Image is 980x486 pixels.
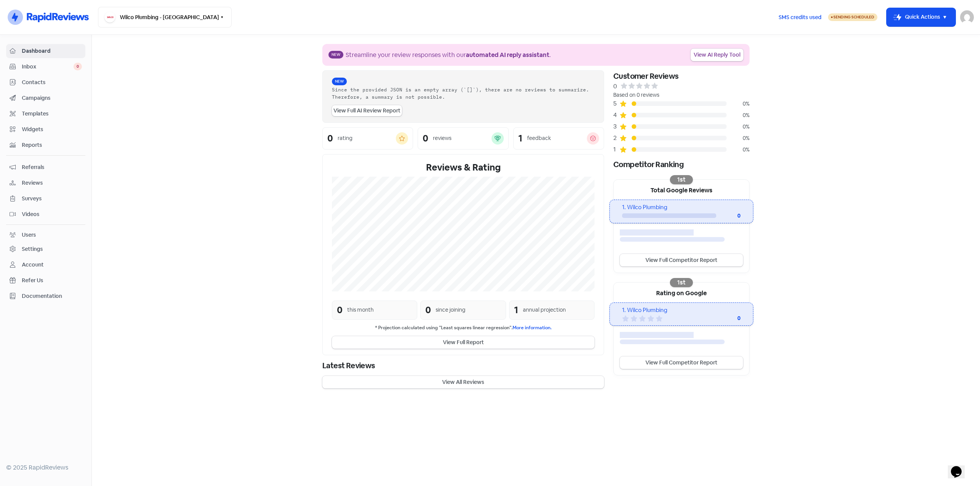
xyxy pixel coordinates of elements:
[518,134,523,143] div: 1
[22,163,82,171] span: Referrals
[6,75,85,89] a: Contacts
[332,105,402,116] a: View Full AI Review Report
[347,306,374,314] div: this month
[6,242,85,256] a: Settings
[346,50,551,60] div: Streamline your review responses with our .
[6,91,85,105] a: Campaigns
[6,258,85,272] a: Account
[22,245,43,253] div: Settings
[613,82,617,91] div: 0
[22,141,82,149] span: Reports
[6,44,85,58] a: Dashboard
[6,107,85,121] a: Templates
[716,212,741,220] div: 0
[772,13,828,21] a: SMS credits used
[727,134,750,142] div: 0%
[22,78,82,86] span: Contacts
[6,176,85,190] a: Reviews
[622,203,740,212] div: 1. Wilco Plumbing
[523,306,566,314] div: annual projection
[6,60,85,74] a: Inbox 0
[418,127,508,150] a: 0reviews
[670,278,693,287] div: 1st
[727,111,750,119] div: 0%
[620,356,743,369] a: View Full Competitor Report
[332,86,595,101] div: Since the provided JSON is an empty array (`[]`), there are no reviews to summarize. Therefore, a...
[779,13,822,21] span: SMS credits used
[691,49,743,61] a: View AI Reply Tool
[322,360,604,371] div: Latest Reviews
[614,283,749,302] div: Rating on Google
[727,123,750,131] div: 0%
[613,133,619,143] div: 2
[6,192,85,206] a: Surveys
[22,292,82,300] span: Documentation
[22,94,82,102] span: Campaigns
[332,78,347,85] span: New
[425,303,431,317] div: 0
[614,180,749,200] div: Total Google Reviews
[960,10,974,24] img: User
[6,160,85,174] a: Referrals
[332,336,595,349] button: View Full Report
[322,376,604,388] button: View All Reviews
[613,70,750,82] div: Customer Reviews
[22,261,44,269] div: Account
[22,125,82,133] span: Widgets
[620,254,743,267] a: View Full Competitor Report
[22,210,82,218] span: Videos
[327,134,333,143] div: 0
[613,111,619,120] div: 4
[22,276,82,284] span: Refer Us
[22,110,82,118] span: Templates
[337,303,343,317] div: 0
[22,179,82,187] span: Reviews
[433,134,451,142] div: reviews
[828,13,877,22] a: Sending Scheduled
[328,51,343,59] span: New
[527,134,551,142] div: feedback
[98,7,232,28] button: Wilco Plumbing - [GEOGRAPHIC_DATA]
[332,324,595,332] small: * Projection calculated using "Least squares linear regression".
[613,159,750,170] div: Competitor Ranking
[466,51,549,59] b: automated AI reply assistant
[332,161,595,174] div: Reviews & Rating
[338,134,353,142] div: rating
[6,289,85,303] a: Documentation
[727,146,750,154] div: 0%
[613,122,619,131] div: 3
[613,145,619,154] div: 1
[436,306,465,314] div: since joining
[73,63,82,70] span: 0
[22,231,36,239] div: Users
[513,127,604,150] a: 1feedback
[613,99,619,108] div: 5
[6,273,85,288] a: Refer Us
[887,8,955,26] button: Quick Actions
[833,15,874,20] span: Sending Scheduled
[622,306,740,315] div: 1. Wilco Plumbing
[727,100,750,108] div: 0%
[6,463,85,472] div: © 2025 RapidReviews
[423,134,428,143] div: 0
[613,91,750,99] div: Based on 0 reviews
[22,47,82,55] span: Dashboard
[6,122,85,137] a: Widgets
[948,455,972,478] iframe: chat widget
[670,175,693,184] div: 1st
[513,325,552,331] a: More information.
[22,63,73,71] span: Inbox
[514,303,518,317] div: 1
[710,314,741,322] div: 0
[322,127,413,150] a: 0rating
[6,207,85,221] a: Videos
[6,228,85,242] a: Users
[6,138,85,152] a: Reports
[22,195,82,203] span: Surveys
